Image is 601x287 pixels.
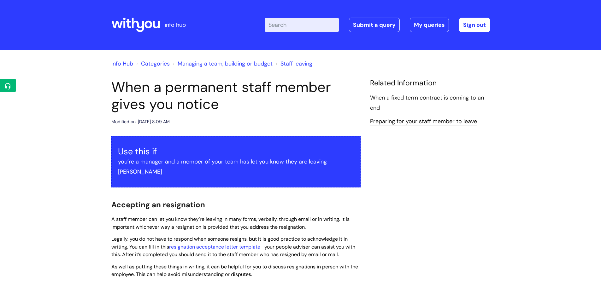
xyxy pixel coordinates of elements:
span: As well as putting these things in writing, it can be helpful for you to discuss resignations in ... [111,263,358,278]
p: info hub [165,20,186,30]
span: Legally, you do not have to respond when someone resigns, but it is good practice to acknowledge ... [111,236,355,258]
a: resignation acceptance letter template [169,244,260,250]
h4: Related Information [370,79,490,88]
li: Solution home [135,59,170,69]
span: Accepting an resignation [111,200,205,210]
a: My queries [410,18,449,32]
a: Staff leaving [280,60,312,67]
a: Managing a team, building or budget [178,60,273,67]
li: Managing a team, building or budget [171,59,273,69]
h3: Use this if [118,146,354,157]
div: Modified on: [DATE] 8:09 AM [111,118,170,126]
a: Preparing for your staff member to leave [370,118,477,126]
span: A staff member can let you know they’re leaving in many forms, verbally, through email or in writ... [111,216,350,230]
a: Info Hub [111,60,133,67]
li: Staff leaving [274,59,312,69]
input: Search [265,18,339,32]
div: | - [265,18,490,32]
h1: When a permanent staff member gives you notice [111,79,361,113]
a: Categories [141,60,170,67]
p: you’re a manager and a member of your team has let you know they are leaving [PERSON_NAME] [118,157,354,177]
a: When a fixed term contract is coming to an end [370,94,484,112]
a: Submit a query [349,18,400,32]
a: Sign out [459,18,490,32]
